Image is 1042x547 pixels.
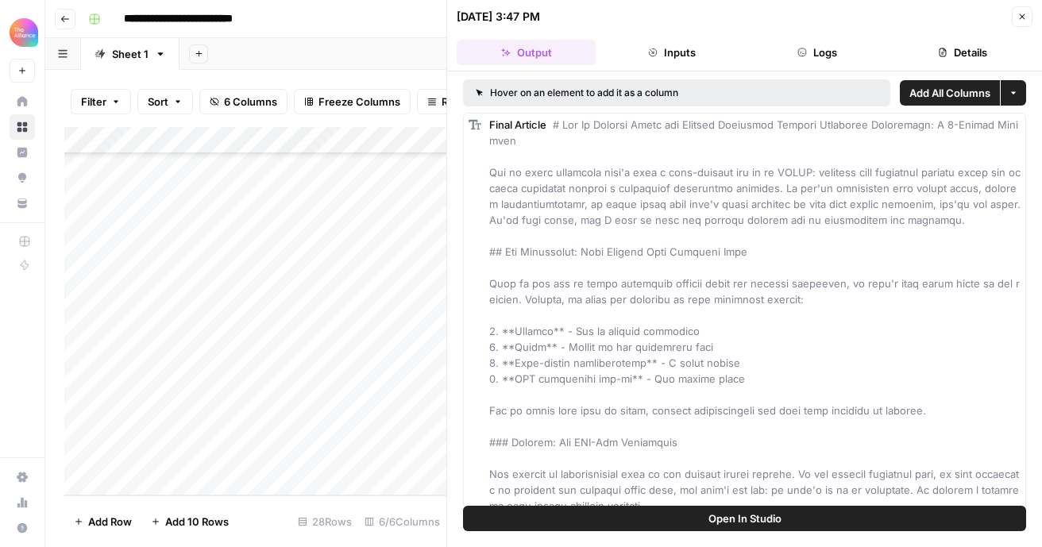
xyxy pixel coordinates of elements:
button: Freeze Columns [294,89,411,114]
span: Filter [81,94,106,110]
button: Row Height [417,89,509,114]
a: Insights [10,140,35,165]
a: Home [10,89,35,114]
div: [DATE] 3:47 PM [457,9,540,25]
a: Settings [10,464,35,490]
span: Add 10 Rows [165,514,229,530]
a: Your Data [10,191,35,216]
button: Add All Columns [900,80,1000,106]
a: Sheet 1 [81,38,179,70]
button: Workspace: Alliance [10,13,35,52]
div: 28 Rows [291,509,358,534]
div: Sheet 1 [112,46,149,62]
button: Add 10 Rows [141,509,238,534]
button: Output [457,40,596,65]
span: Final Article [489,118,546,131]
button: Inputs [602,40,741,65]
span: Open In Studio [708,510,781,526]
span: Add Row [88,514,132,530]
div: 6/6 Columns [358,509,446,534]
span: 6 Columns [224,94,277,110]
button: 6 Columns [199,89,288,114]
a: Browse [10,114,35,140]
span: Sort [148,94,168,110]
button: Details [893,40,1032,65]
button: Sort [137,89,193,114]
button: Open In Studio [463,506,1026,531]
a: Opportunities [10,165,35,191]
button: Filter [71,89,131,114]
span: Freeze Columns [318,94,400,110]
button: Logs [748,40,887,65]
button: Help + Support [10,515,35,541]
img: Alliance Logo [10,18,38,47]
span: Add All Columns [909,85,990,101]
div: Hover on an element to add it as a column [476,86,778,100]
button: Add Row [64,509,141,534]
a: Usage [10,490,35,515]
